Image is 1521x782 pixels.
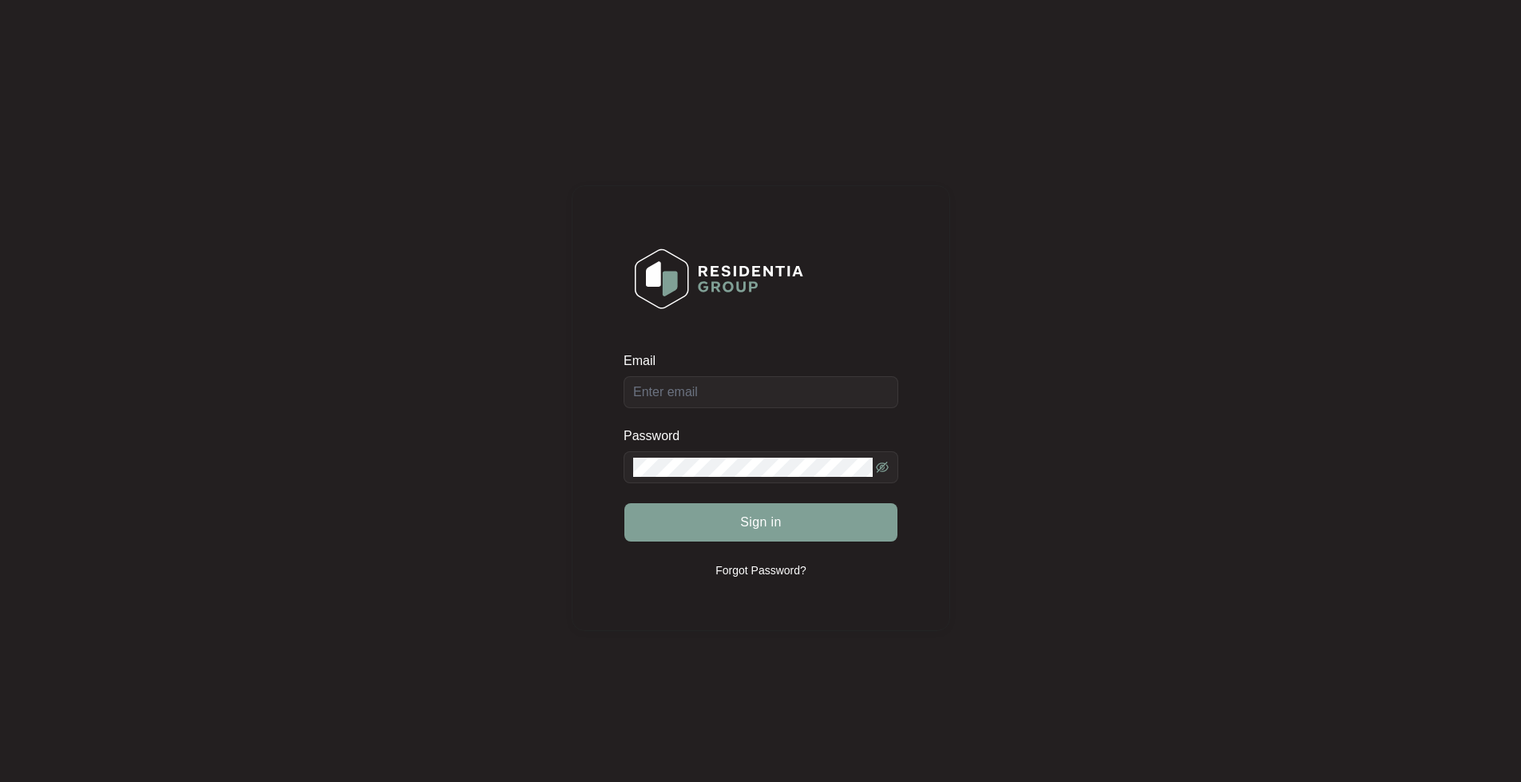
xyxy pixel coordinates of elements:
[715,562,806,578] p: Forgot Password?
[624,238,814,320] img: Login Logo
[624,503,897,542] button: Sign in
[740,513,782,532] span: Sign in
[633,458,873,477] input: Password
[624,376,898,408] input: Email
[876,461,889,474] span: eye-invisible
[624,353,667,369] label: Email
[624,428,691,444] label: Password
